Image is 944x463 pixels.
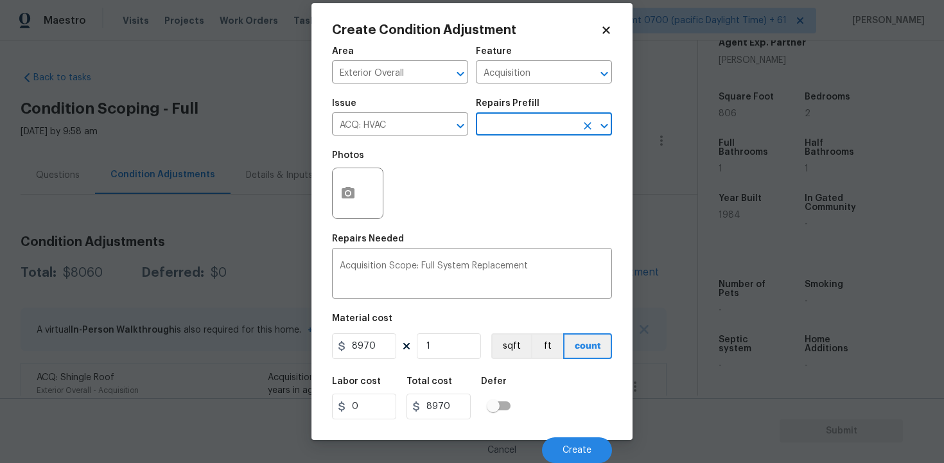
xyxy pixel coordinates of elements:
[332,47,354,56] h5: Area
[531,333,563,359] button: ft
[332,234,404,243] h5: Repairs Needed
[340,261,604,288] textarea: Acquisition Scope: Full System Replacement
[332,99,356,108] h5: Issue
[487,446,516,455] span: Cancel
[332,151,364,160] h5: Photos
[491,333,531,359] button: sqft
[579,117,597,135] button: Clear
[332,24,600,37] h2: Create Condition Adjustment
[476,99,539,108] h5: Repairs Prefill
[563,333,612,359] button: count
[332,314,392,323] h5: Material cost
[406,377,452,386] h5: Total cost
[451,117,469,135] button: Open
[563,446,591,455] span: Create
[476,47,512,56] h5: Feature
[481,377,507,386] h5: Defer
[595,117,613,135] button: Open
[542,437,612,463] button: Create
[467,437,537,463] button: Cancel
[332,377,381,386] h5: Labor cost
[595,65,613,83] button: Open
[451,65,469,83] button: Open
